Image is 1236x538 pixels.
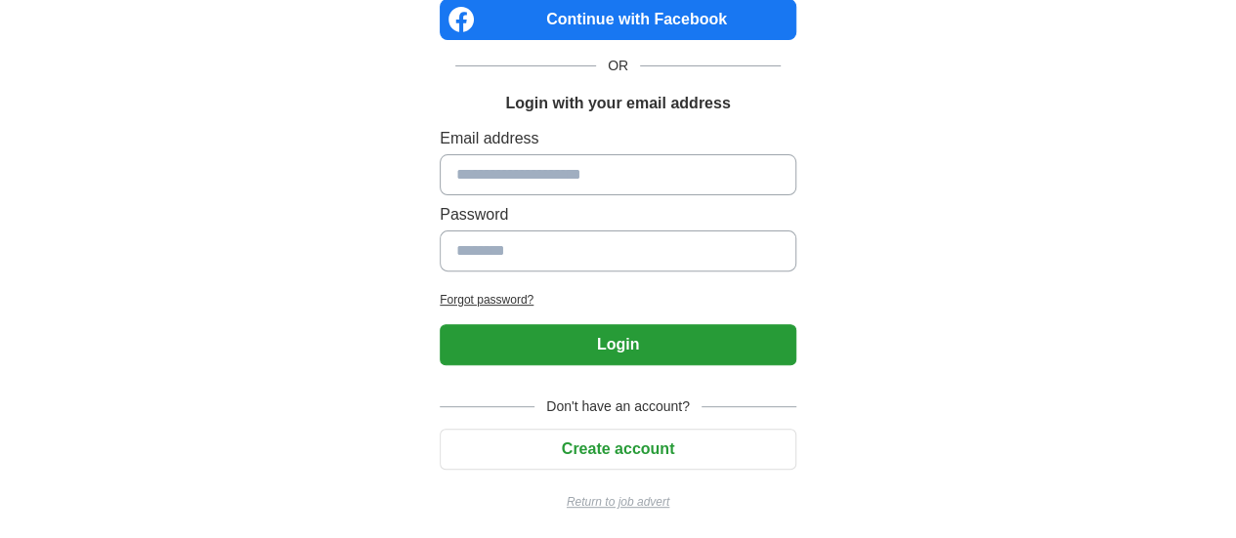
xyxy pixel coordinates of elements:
[440,493,796,511] a: Return to job advert
[440,291,796,309] a: Forgot password?
[440,440,796,457] a: Create account
[596,56,640,76] span: OR
[505,92,730,115] h1: Login with your email address
[440,429,796,470] button: Create account
[534,396,702,417] span: Don't have an account?
[440,203,796,227] label: Password
[440,324,796,365] button: Login
[440,127,796,150] label: Email address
